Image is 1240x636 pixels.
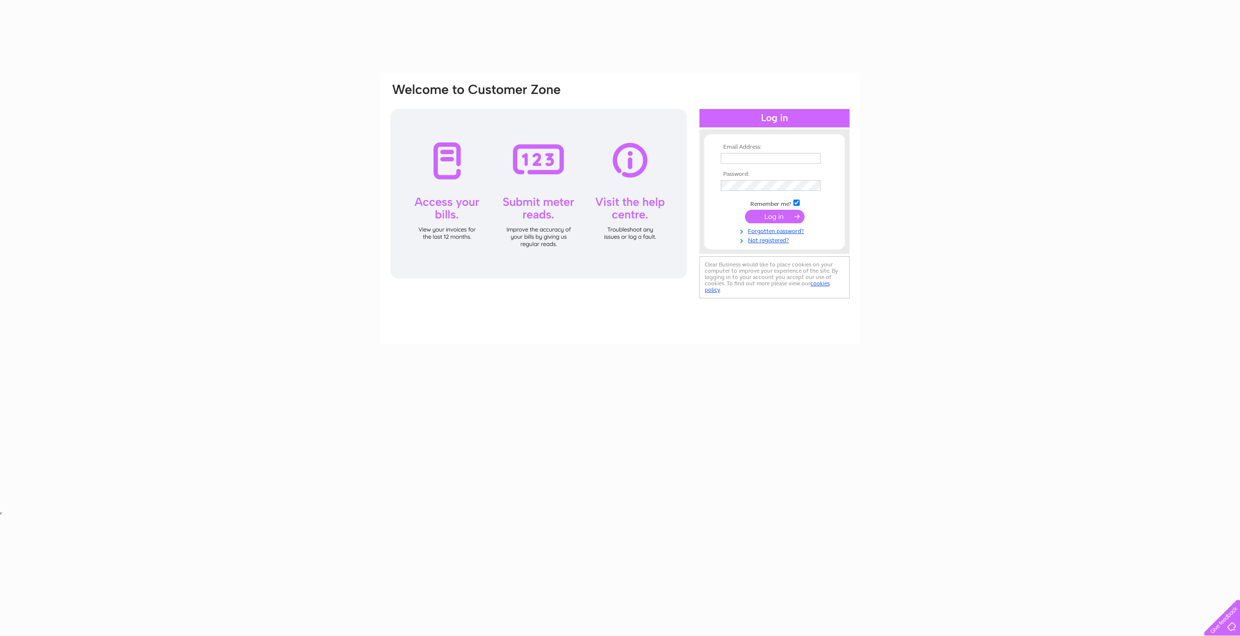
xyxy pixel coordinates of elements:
[745,210,805,223] input: Submit
[718,144,831,151] th: Email Address:
[721,235,831,244] a: Not registered?
[718,171,831,178] th: Password:
[718,198,831,208] td: Remember me?
[699,256,850,298] div: Clear Business would like to place cookies on your computer to improve your experience of the sit...
[705,280,830,293] a: cookies policy
[721,226,831,235] a: Forgotten password?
